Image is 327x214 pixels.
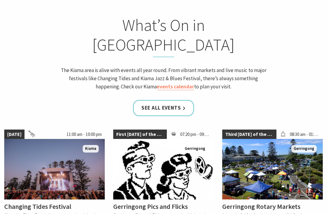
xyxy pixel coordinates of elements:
[133,100,194,116] a: See all Events
[291,145,317,153] span: Gerringong
[4,139,105,199] img: Changing Tides Main Stage
[222,202,300,211] h4: Gerringong Rotary Markets
[113,202,188,211] h4: Gerringong Pics and Flicks
[57,66,270,91] p: The Kiama area is alive with events all year round. From vibrant markets and live music to major ...
[287,130,323,139] span: 08:30 am - 01:30 pm
[4,130,25,139] span: [DATE]
[222,130,276,139] span: Third [DATE] of the Month
[4,202,71,211] h4: Changing Tides Festival
[64,130,105,139] span: 11:00 am - 10:00 pm
[177,130,214,139] span: 07:20 pm - 09:30 pm
[182,145,208,153] span: Gerringong
[83,145,99,153] span: Kiama
[222,139,323,199] img: Christmas Market and Street Parade
[57,15,270,57] h2: What’s On in [GEOGRAPHIC_DATA]
[113,130,167,139] span: First [DATE] of the month
[157,83,194,90] a: events calendar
